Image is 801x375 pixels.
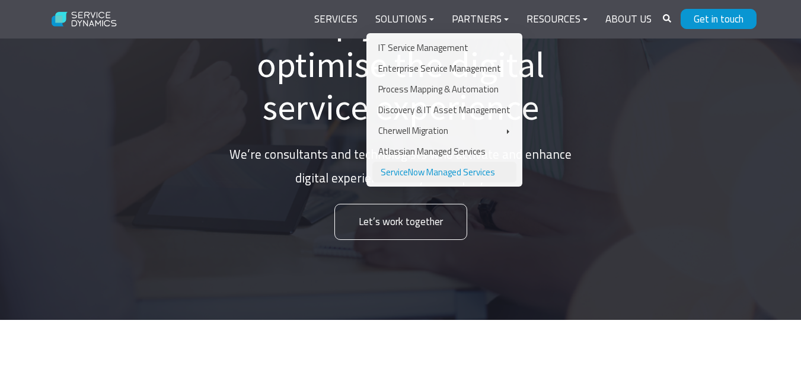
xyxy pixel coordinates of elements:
[366,5,443,34] a: Solutions
[518,5,596,34] a: Resources
[372,162,516,182] a: ServiceNow Managed Services
[372,58,516,79] a: Enterprise Service Management
[305,5,660,34] div: Navigation Menu
[372,100,516,120] a: Discovery & IT Asset Management
[596,5,660,34] a: About Us
[372,37,516,58] a: IT Service Management
[681,9,757,29] a: Get in touch
[372,141,516,162] a: Atlassian Managed Services
[372,120,516,141] a: Cherwell Migration
[334,204,467,240] a: Let’s work together
[305,5,366,34] a: Services
[443,5,518,34] a: Partners
[45,4,124,35] img: Service Dynamics Logo - White
[372,79,516,100] a: Process Mapping & Automation
[223,143,579,190] p: We’re consultants and technologists who activate and enhance digital experiences for your employees.
[223,1,579,129] h1: We help your business optimise the digital service experience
